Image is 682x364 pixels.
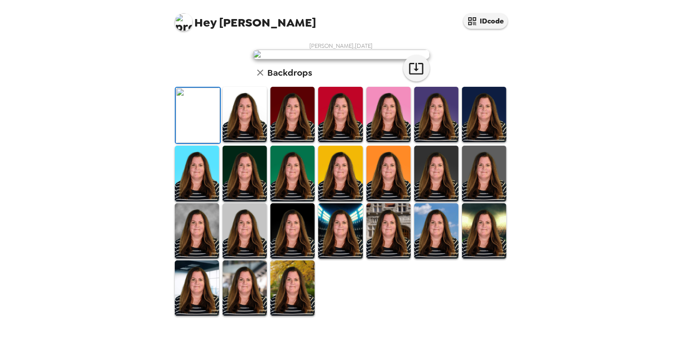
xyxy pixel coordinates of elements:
[309,42,373,50] span: [PERSON_NAME] , [DATE]
[175,13,193,31] img: profile pic
[268,66,312,80] h6: Backdrops
[253,50,430,59] img: user
[195,15,217,31] span: Hey
[463,13,508,29] button: IDcode
[176,88,220,143] img: Original
[175,9,316,29] span: [PERSON_NAME]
